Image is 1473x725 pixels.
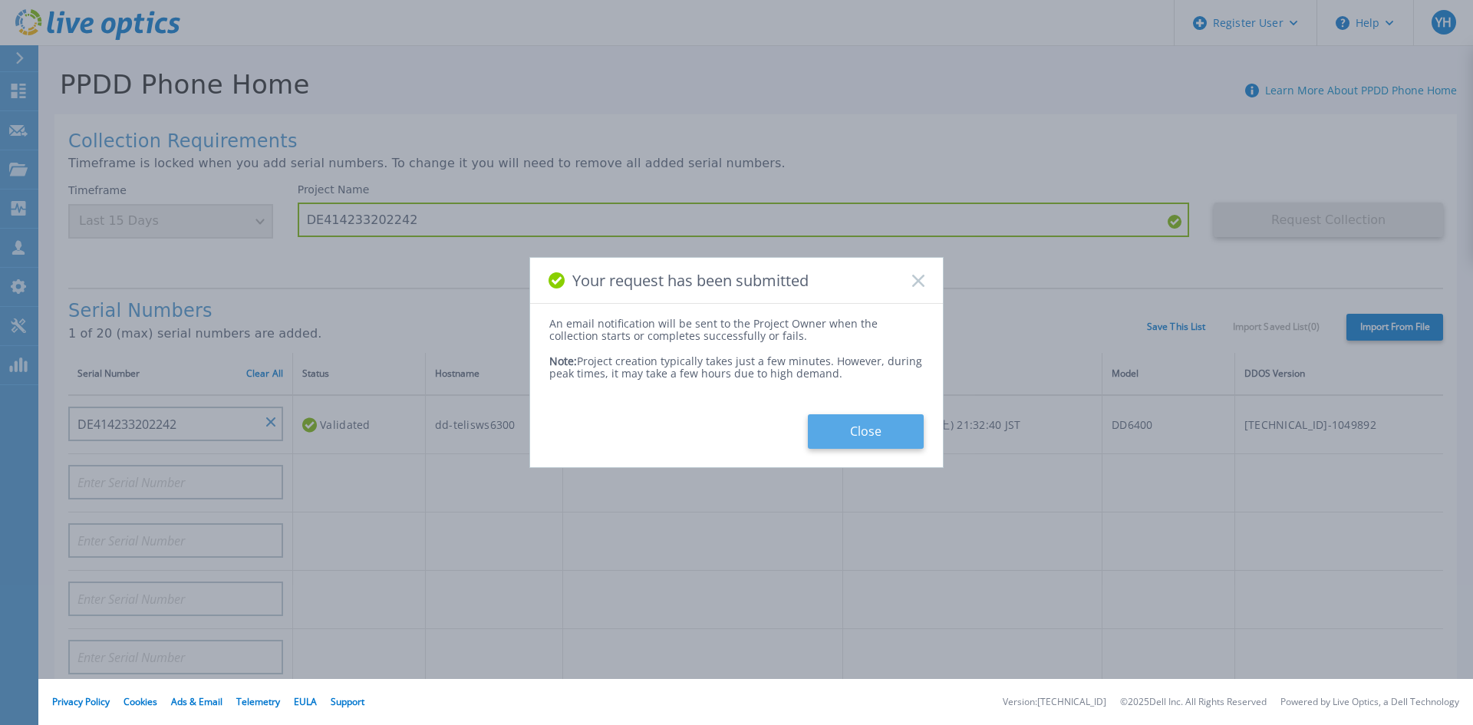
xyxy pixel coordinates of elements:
span: Note: [549,354,577,368]
a: EULA [294,695,317,708]
div: Project creation typically takes just a few minutes. However, during peak times, it may take a fe... [549,343,924,380]
a: Support [331,695,364,708]
div: An email notification will be sent to the Project Owner when the collection starts or completes s... [549,318,924,342]
span: Your request has been submitted [572,272,809,289]
button: Close [808,414,924,449]
a: Telemetry [236,695,280,708]
li: © 2025 Dell Inc. All Rights Reserved [1120,697,1267,707]
a: Cookies [124,695,157,708]
a: Ads & Email [171,695,222,708]
li: Version: [TECHNICAL_ID] [1003,697,1106,707]
li: Powered by Live Optics, a Dell Technology [1280,697,1459,707]
a: Privacy Policy [52,695,110,708]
